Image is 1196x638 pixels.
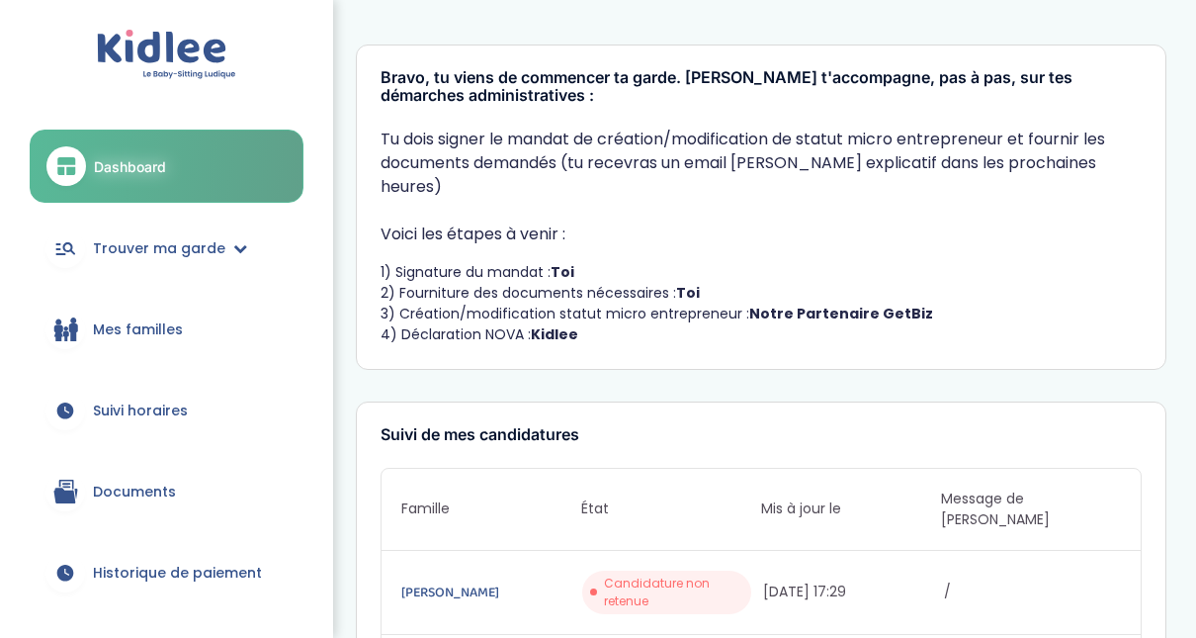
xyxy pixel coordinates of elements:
[581,499,761,519] span: État
[944,582,1121,602] span: /
[763,582,940,602] span: [DATE] 17:29
[381,128,1142,199] p: Tu dois signer le mandat de création/modification de statut micro entrepreneur et fournir les doc...
[401,582,578,603] a: [PERSON_NAME]
[30,130,303,203] a: Dashboard
[30,537,303,608] a: Historique de paiement
[941,489,1121,530] span: Message de [PERSON_NAME]
[531,324,578,344] strong: Kidlee
[30,375,303,446] a: Suivi horaires
[30,456,303,527] a: Documents
[30,213,303,284] a: Trouver ma garde
[93,563,262,584] span: Historique de paiement
[381,283,1142,304] li: 2) Fourniture des documents nécessaires :
[761,499,941,519] span: Mis à jour le
[381,69,1142,104] h3: Bravo, tu viens de commencer ta garde. [PERSON_NAME] t'accompagne, pas à pas, sur tes démarches a...
[381,223,1142,246] p: Voici les étapes à venir :
[381,324,1142,345] li: 4) Déclaration NOVA :
[381,262,1142,283] li: 1) Signature du mandat :
[93,401,188,421] span: Suivi horaires
[749,304,933,323] strong: Notre Partenaire GetBiz
[381,304,1142,324] li: 3) Création/modification statut micro entrepreneur :
[30,294,303,365] a: Mes familles
[676,283,700,303] strong: Toi
[604,575,743,610] span: Candidature non retenue
[93,319,183,340] span: Mes familles
[551,262,574,282] strong: Toi
[94,156,166,177] span: Dashboard
[93,482,176,502] span: Documents
[97,30,236,80] img: logo.svg
[93,238,225,259] span: Trouver ma garde
[401,499,581,519] span: Famille
[381,426,1142,444] h3: Suivi de mes candidatures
